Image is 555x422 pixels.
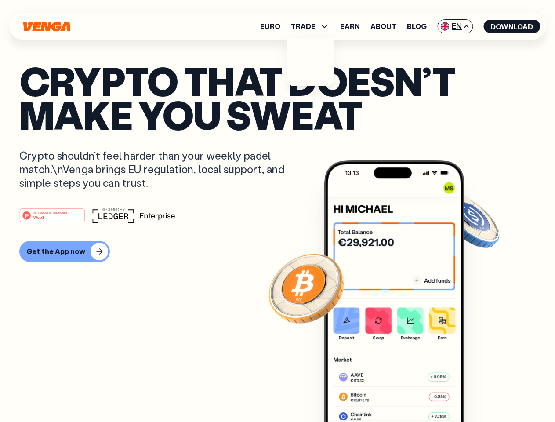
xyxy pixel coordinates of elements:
tspan: #1 PRODUCT OF THE MONTH [33,211,67,214]
p: Crypto that doesn’t make you sweat [19,64,536,131]
img: flag-uk [440,22,449,31]
div: Get the App now [26,247,85,256]
a: About [370,23,396,30]
button: Download [483,20,540,33]
p: Crypto shouldn’t feel harder than your weekly padel match.\nVenga brings EU regulation, local sup... [19,149,297,190]
span: TRADE [291,23,316,30]
a: Euro [260,23,280,30]
a: Earn [340,23,360,30]
img: USDC coin [438,189,501,252]
tspan: Web3 [33,215,44,219]
svg: Home [22,22,71,32]
span: TRADE [291,21,330,32]
span: EN [437,19,473,33]
a: Blog [407,23,427,30]
a: Get the App now [19,241,536,262]
a: #1 PRODUCT OF THE MONTHWeb3 [19,213,85,225]
img: Bitcoin [267,248,346,327]
button: Get the App now [19,241,110,262]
